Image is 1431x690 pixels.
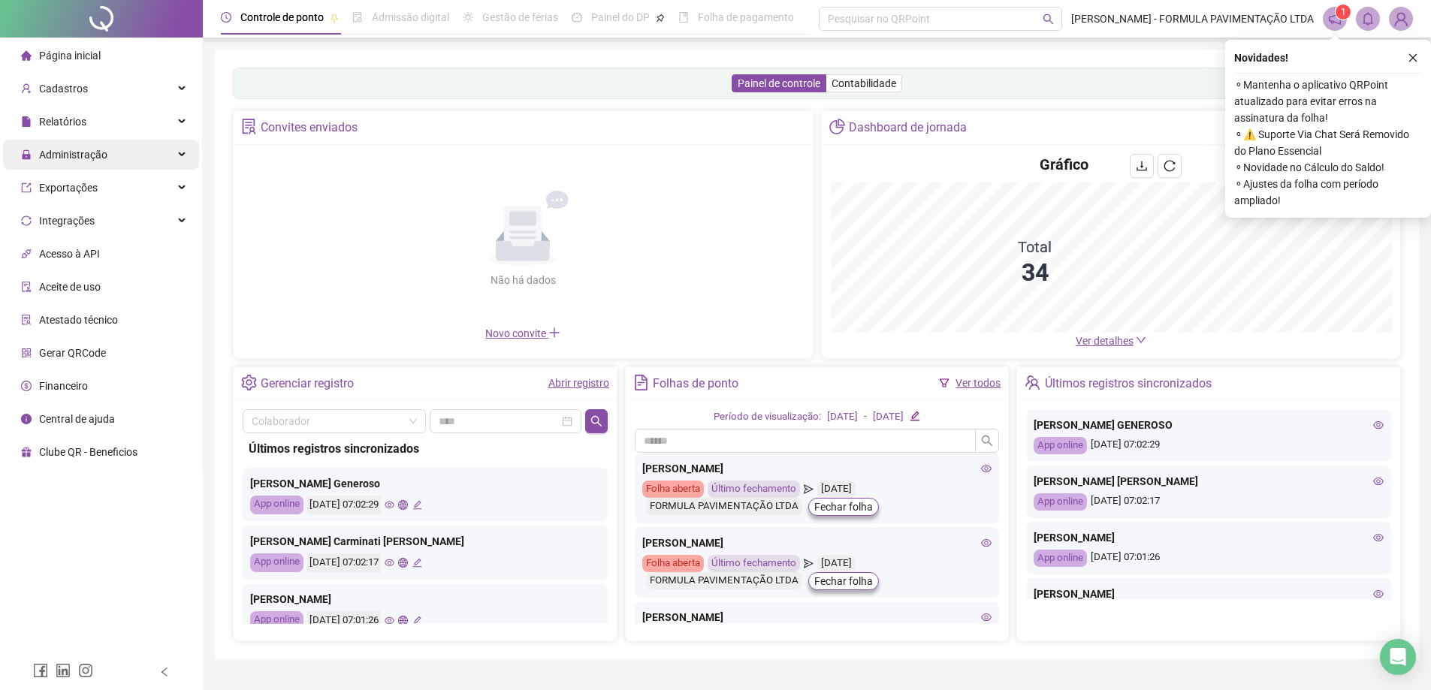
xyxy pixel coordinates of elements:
[21,116,32,127] span: file
[814,573,873,589] span: Fechar folha
[21,282,32,292] span: audit
[454,272,592,288] div: Não há dados
[1034,529,1384,546] div: [PERSON_NAME]
[642,481,704,498] div: Folha aberta
[1408,53,1418,63] span: close
[1076,335,1134,347] span: Ver detalhes
[1034,550,1384,567] div: [DATE] 07:01:26
[1373,589,1384,599] span: eye
[385,500,394,510] span: eye
[21,447,32,457] span: gift
[240,11,324,23] span: Controle de ponto
[633,375,649,390] span: file-text
[39,83,88,95] span: Cadastros
[829,119,845,134] span: pie-chart
[1040,154,1088,175] h4: Gráfico
[1025,375,1040,390] span: team
[1034,417,1384,433] div: [PERSON_NAME] GENEROSO
[1034,437,1384,454] div: [DATE] 07:02:29
[1234,176,1422,209] span: ⚬ Ajustes da folha com período ampliado!
[698,11,794,23] span: Folha de pagamento
[849,115,967,140] div: Dashboard de jornada
[21,414,32,424] span: info-circle
[646,572,802,589] div: FORMULA PAVIMENTAÇÃO LTDA
[678,12,689,23] span: book
[482,11,558,23] span: Gestão de férias
[1164,160,1176,172] span: reload
[261,371,354,396] div: Gerenciar registro
[873,409,904,425] div: [DATE]
[249,439,602,458] div: Últimos registros sincronizados
[981,538,992,548] span: eye
[39,50,101,62] span: Página inicial
[250,611,303,630] div: App online
[21,50,32,61] span: home
[1234,50,1288,66] span: Novidades !
[1373,532,1384,543] span: eye
[21,348,32,358] span: qrcode
[385,616,394,625] span: eye
[804,555,814,572] span: send
[1336,5,1351,20] sup: 1
[398,616,408,625] span: global
[372,11,449,23] span: Admissão digital
[1076,335,1146,347] a: Ver detalhes down
[21,381,32,391] span: dollar
[39,248,100,260] span: Acesso à API
[1361,12,1375,26] span: bell
[591,11,650,23] span: Painel do DP
[642,555,704,572] div: Folha aberta
[56,663,71,678] span: linkedin
[412,616,422,625] span: edit
[572,12,582,23] span: dashboard
[485,327,560,339] span: Novo convite
[398,500,408,510] span: global
[1390,8,1412,30] img: 84187
[78,663,93,678] span: instagram
[21,83,32,94] span: user-add
[463,12,473,23] span: sun
[1034,493,1087,511] div: App online
[39,314,118,326] span: Atestado técnico
[21,182,32,193] span: export
[708,555,800,572] div: Último fechamento
[817,555,856,572] div: [DATE]
[981,463,992,474] span: eye
[738,77,820,89] span: Painel de controle
[250,496,303,514] div: App online
[1034,473,1384,490] div: [PERSON_NAME] [PERSON_NAME]
[307,611,381,630] div: [DATE] 07:01:26
[221,12,231,23] span: clock-circle
[804,481,814,498] span: send
[1328,12,1342,26] span: notification
[39,380,88,392] span: Financeiro
[412,500,422,510] span: edit
[981,435,993,447] span: search
[714,409,821,425] div: Período de visualização:
[653,371,738,396] div: Folhas de ponto
[656,14,665,23] span: pushpin
[808,498,879,516] button: Fechar folha
[1034,586,1384,602] div: [PERSON_NAME]
[808,572,879,590] button: Fechar folha
[39,116,86,128] span: Relatórios
[642,535,992,551] div: [PERSON_NAME]
[642,609,992,625] div: [PERSON_NAME]
[1136,160,1148,172] span: download
[241,119,257,134] span: solution
[1045,371,1212,396] div: Últimos registros sincronizados
[21,149,32,160] span: lock
[385,558,394,568] span: eye
[21,215,32,226] span: sync
[330,14,339,23] span: pushpin
[814,499,873,515] span: Fechar folha
[1034,550,1087,567] div: App online
[39,182,98,194] span: Exportações
[1373,476,1384,487] span: eye
[1234,159,1422,176] span: ⚬ Novidade no Cálculo do Saldo!
[1234,126,1422,159] span: ⚬ ⚠️ Suporte Via Chat Será Removido do Plano Essencial
[33,663,48,678] span: facebook
[39,215,95,227] span: Integrações
[864,409,867,425] div: -
[642,460,992,477] div: [PERSON_NAME]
